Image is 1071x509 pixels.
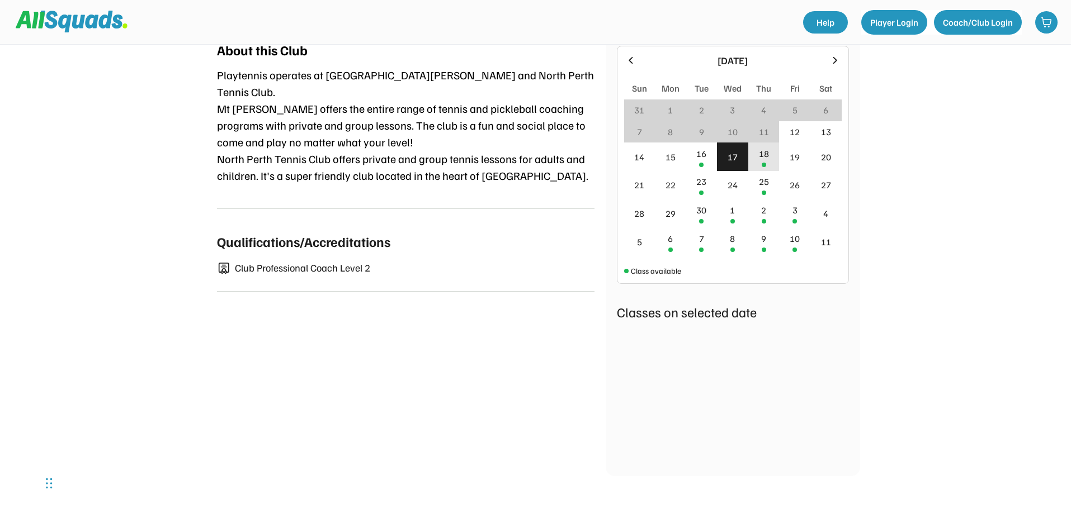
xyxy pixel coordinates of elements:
div: 9 [699,125,704,139]
div: Playtennis operates at [GEOGRAPHIC_DATA][PERSON_NAME] and North Perth Tennis Club. Mt [PERSON_NAM... [217,66,595,184]
div: 8 [730,232,735,245]
div: 21 [634,178,644,192]
div: Tue [695,82,709,95]
div: 10 [790,232,800,245]
div: 16 [696,147,706,160]
img: shopping-cart-01%20%281%29.svg [1041,17,1052,28]
div: 17 [728,150,738,164]
div: 6 [823,103,828,117]
div: Club Professional Coach Level 2 [235,260,595,275]
div: [DATE] [643,53,823,68]
div: 8 [668,125,673,139]
div: 13 [821,125,831,139]
div: 23 [696,175,706,188]
div: 15 [666,150,676,164]
div: 5 [637,235,642,249]
div: 10 [728,125,738,139]
div: 28 [634,207,644,220]
div: 2 [761,203,766,217]
div: 2 [699,103,704,117]
div: 31 [634,103,644,117]
div: Sun [632,82,647,95]
div: 4 [761,103,766,117]
div: 3 [792,203,798,217]
div: 12 [790,125,800,139]
div: 9 [761,232,766,245]
div: Class available [631,265,681,277]
div: 11 [821,235,831,249]
div: 18 [759,147,769,160]
div: 1 [730,203,735,217]
div: 7 [637,125,642,139]
div: Qualifications/Accreditations [217,231,390,251]
div: 20 [821,150,831,164]
div: Sat [819,82,832,95]
button: Coach/Club Login [934,10,1022,35]
div: 30 [696,203,706,217]
div: Thu [756,82,771,95]
div: 4 [823,207,828,220]
div: 27 [821,178,831,192]
div: 3 [730,103,735,117]
div: 29 [666,207,676,220]
div: Fri [790,82,800,95]
div: Wed [724,82,742,95]
div: About this Club [217,40,308,60]
a: Help [803,11,848,34]
div: 7 [699,232,704,245]
div: Mon [662,82,680,95]
div: 19 [790,150,800,164]
div: 14 [634,150,644,164]
div: 26 [790,178,800,192]
div: 22 [666,178,676,192]
div: 1 [668,103,673,117]
div: 5 [792,103,798,117]
div: Classes on selected date [617,302,849,322]
div: 24 [728,178,738,192]
div: 11 [759,125,769,139]
img: certificate-01.svg [217,262,230,275]
div: 25 [759,175,769,188]
button: Player Login [861,10,927,35]
img: Squad%20Logo.svg [16,11,128,32]
div: 6 [668,232,673,245]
